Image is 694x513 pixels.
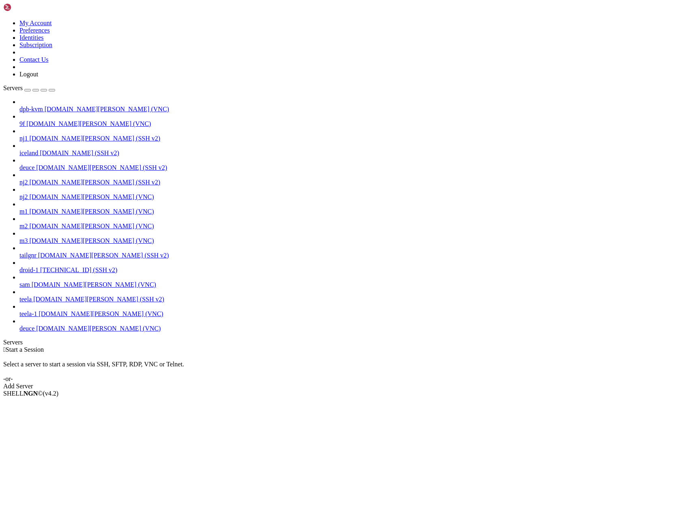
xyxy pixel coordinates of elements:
span: tailgnr [19,252,37,259]
li: m2 [DOMAIN_NAME][PERSON_NAME] (VNC) [19,215,691,230]
a: Subscription [19,41,52,48]
span: Start a Session [6,346,44,353]
span: deuce [19,164,34,171]
span: [DOMAIN_NAME][PERSON_NAME] (VNC) [26,120,151,127]
li: m1 [DOMAIN_NAME][PERSON_NAME] (VNC) [19,201,691,215]
b: NGN [24,390,38,397]
a: 9f [DOMAIN_NAME][PERSON_NAME] (VNC) [19,120,691,128]
a: Servers [3,84,55,91]
a: nj1 [DOMAIN_NAME][PERSON_NAME] (SSH v2) [19,135,691,142]
span: 4.2.0 [43,390,59,397]
span: SHELL © [3,390,58,397]
span: iceland [19,149,38,156]
a: deuce [DOMAIN_NAME][PERSON_NAME] (VNC) [19,325,691,332]
li: deuce [DOMAIN_NAME][PERSON_NAME] (VNC) [19,318,691,332]
span:  [3,346,6,353]
li: iceland [DOMAIN_NAME] (SSH v2) [19,142,691,157]
span: sam [19,281,30,288]
div: Servers [3,339,691,346]
img: Shellngn [3,3,50,11]
span: teela [19,296,32,303]
li: nj2 [DOMAIN_NAME][PERSON_NAME] (VNC) [19,186,691,201]
span: nj2 [19,179,28,186]
a: Preferences [19,27,50,34]
li: deuce [DOMAIN_NAME][PERSON_NAME] (SSH v2) [19,157,691,171]
a: Contact Us [19,56,49,63]
a: droid-1 [TECHNICAL_ID] (SSH v2) [19,266,691,274]
span: droid-1 [19,266,39,273]
span: [DOMAIN_NAME][PERSON_NAME] (VNC) [29,223,154,229]
a: dpb-kvm [DOMAIN_NAME][PERSON_NAME] (VNC) [19,106,691,113]
li: dpb-kvm [DOMAIN_NAME][PERSON_NAME] (VNC) [19,98,691,113]
li: 9f [DOMAIN_NAME][PERSON_NAME] (VNC) [19,113,691,128]
a: iceland [DOMAIN_NAME] (SSH v2) [19,149,691,157]
a: m1 [DOMAIN_NAME][PERSON_NAME] (VNC) [19,208,691,215]
span: [DOMAIN_NAME][PERSON_NAME] (VNC) [36,325,161,332]
span: deuce [19,325,34,332]
a: nj2 [DOMAIN_NAME][PERSON_NAME] (VNC) [19,193,691,201]
span: [DOMAIN_NAME][PERSON_NAME] (VNC) [29,237,154,244]
span: [DOMAIN_NAME][PERSON_NAME] (SSH v2) [36,164,167,171]
a: tailgnr [DOMAIN_NAME][PERSON_NAME] (SSH v2) [19,252,691,259]
li: sam [DOMAIN_NAME][PERSON_NAME] (VNC) [19,274,691,288]
span: teela-1 [19,310,37,317]
li: m3 [DOMAIN_NAME][PERSON_NAME] (VNC) [19,230,691,245]
a: m3 [DOMAIN_NAME][PERSON_NAME] (VNC) [19,237,691,245]
span: [DOMAIN_NAME][PERSON_NAME] (VNC) [32,281,156,288]
span: Servers [3,84,23,91]
a: Logout [19,71,38,78]
span: 9f [19,120,25,127]
span: [DOMAIN_NAME][PERSON_NAME] (SSH v2) [38,252,169,259]
a: Identities [19,34,44,41]
div: Add Server [3,383,691,390]
span: m1 [19,208,28,215]
span: dpb-kvm [19,106,43,113]
a: sam [DOMAIN_NAME][PERSON_NAME] (VNC) [19,281,691,288]
span: [TECHNICAL_ID] (SSH v2) [40,266,117,273]
a: nj2 [DOMAIN_NAME][PERSON_NAME] (SSH v2) [19,179,691,186]
a: m2 [DOMAIN_NAME][PERSON_NAME] (VNC) [19,223,691,230]
a: teela-1 [DOMAIN_NAME][PERSON_NAME] (VNC) [19,310,691,318]
span: [DOMAIN_NAME][PERSON_NAME] (VNC) [39,310,163,317]
span: [DOMAIN_NAME][PERSON_NAME] (VNC) [29,193,154,200]
div: Select a server to start a session via SSH, SFTP, RDP, VNC or Telnet. -or- [3,353,691,383]
li: droid-1 [TECHNICAL_ID] (SSH v2) [19,259,691,274]
span: m3 [19,237,28,244]
span: [DOMAIN_NAME][PERSON_NAME] (VNC) [45,106,169,113]
li: teela [DOMAIN_NAME][PERSON_NAME] (SSH v2) [19,288,691,303]
span: [DOMAIN_NAME][PERSON_NAME] (SSH v2) [29,135,160,142]
li: tailgnr [DOMAIN_NAME][PERSON_NAME] (SSH v2) [19,245,691,259]
span: nj2 [19,193,28,200]
a: deuce [DOMAIN_NAME][PERSON_NAME] (SSH v2) [19,164,691,171]
span: [DOMAIN_NAME][PERSON_NAME] (SSH v2) [29,179,160,186]
a: My Account [19,19,52,26]
span: [DOMAIN_NAME][PERSON_NAME] (VNC) [29,208,154,215]
span: [DOMAIN_NAME][PERSON_NAME] (SSH v2) [33,296,164,303]
span: [DOMAIN_NAME] (SSH v2) [40,149,119,156]
span: m2 [19,223,28,229]
span: nj1 [19,135,28,142]
li: nj1 [DOMAIN_NAME][PERSON_NAME] (SSH v2) [19,128,691,142]
a: teela [DOMAIN_NAME][PERSON_NAME] (SSH v2) [19,296,691,303]
li: teela-1 [DOMAIN_NAME][PERSON_NAME] (VNC) [19,303,691,318]
li: nj2 [DOMAIN_NAME][PERSON_NAME] (SSH v2) [19,171,691,186]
